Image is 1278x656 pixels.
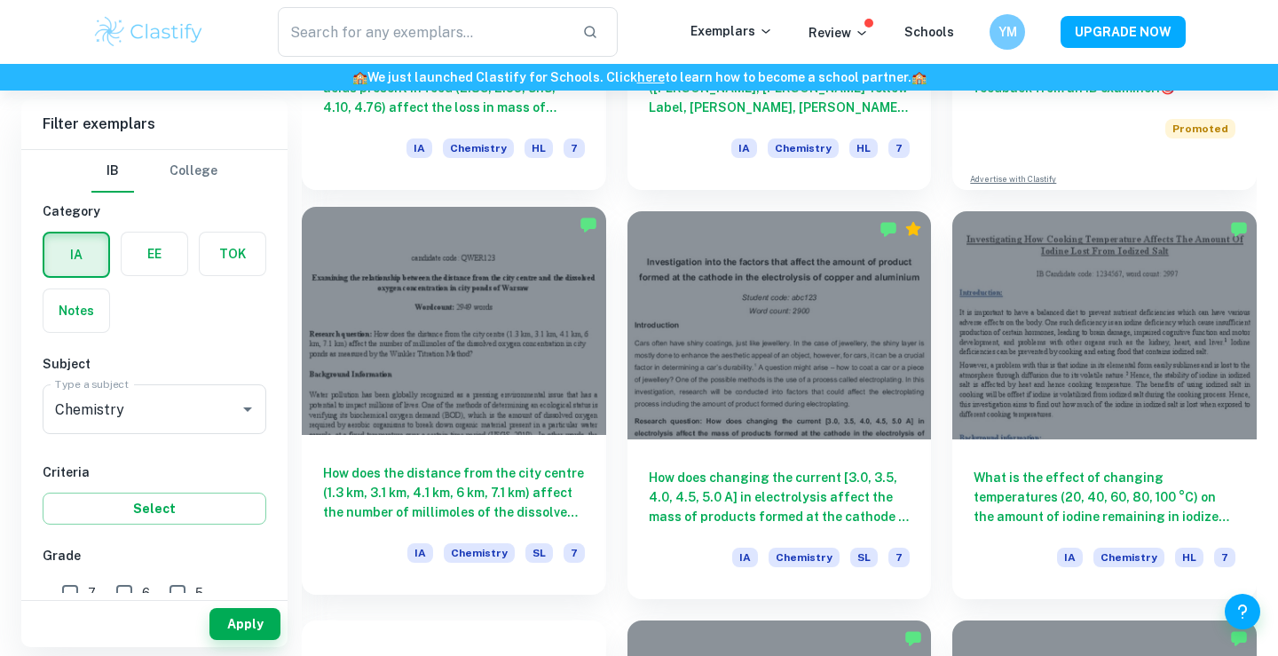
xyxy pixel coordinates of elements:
h6: How does changing the current [3.0, 3.5, 4.0, 4.5, 5.0 A] in electrolysis affect the mass of prod... [649,468,911,526]
label: Type a subject [55,376,129,391]
img: Marked [880,220,897,238]
a: Advertise with Clastify [970,173,1056,186]
h6: What is the effect of changing temperatures (20, 40, 60, 80, 100 °C) on the amount of iodine rema... [974,468,1235,526]
span: HL [1175,548,1203,567]
span: 🏫 [352,70,367,84]
span: IA [731,138,757,158]
span: Chemistry [768,138,839,158]
span: HL [525,138,553,158]
span: 7 [888,138,910,158]
button: UPGRADE NOW [1061,16,1186,48]
button: Open [235,397,260,422]
h6: Grade [43,546,266,565]
h6: Criteria [43,462,266,482]
span: HL [849,138,878,158]
span: IA [407,543,433,563]
span: 7 [88,583,96,603]
button: College [170,150,217,193]
a: How does changing the current [3.0, 3.5, 4.0, 4.5, 5.0 A] in electrolysis affect the mass of prod... [627,211,932,599]
span: Chemistry [1093,548,1164,567]
h6: We just launched Clastify for Schools. Click to learn how to become a school partner. [4,67,1274,87]
span: Chemistry [443,138,514,158]
h6: Subject [43,354,266,374]
span: 5 [195,583,203,603]
span: IA [1057,548,1083,567]
button: TOK [200,233,265,275]
span: 6 [142,583,150,603]
span: IA [732,548,758,567]
a: Schools [904,25,954,39]
img: Marked [1230,220,1248,238]
span: 🎯 [1160,81,1175,95]
span: SL [850,548,878,567]
span: 7 [1214,548,1235,567]
input: Search for any exemplars... [278,7,568,57]
p: Review [809,23,869,43]
span: Chemistry [769,548,840,567]
button: Apply [209,608,280,640]
h6: How does the distance from the city centre (1.3 km, 3.1 km, 4.1 km, 6 km, 7.1 km) affect the numb... [323,463,585,522]
button: EE [122,233,187,275]
a: How does the distance from the city centre (1.3 km, 3.1 km, 4.1 km, 6 km, 7.1 km) affect the numb... [302,211,606,599]
img: Marked [904,629,922,647]
p: Exemplars [690,21,773,41]
span: 7 [888,548,910,567]
span: SL [525,543,553,563]
h6: Filter exemplars [21,99,288,149]
span: 🏫 [911,70,927,84]
button: Notes [43,289,109,332]
img: Marked [1230,629,1248,647]
span: Chemistry [444,543,515,563]
span: IA [406,138,432,158]
button: IB [91,150,134,193]
button: IA [44,233,108,276]
img: Marked [580,216,597,233]
button: Help and Feedback [1225,594,1260,629]
span: 7 [564,138,585,158]
button: Select [43,493,266,525]
a: What is the effect of changing temperatures (20, 40, 60, 80, 100 °C) on the amount of iodine rema... [952,211,1257,599]
img: Clastify logo [92,14,205,50]
h6: YM [998,22,1018,42]
div: Premium [904,220,922,238]
span: 7 [564,543,585,563]
span: Promoted [1165,119,1235,138]
a: here [637,70,665,84]
h6: Category [43,202,266,221]
button: YM [990,14,1025,50]
div: Filter type choice [91,150,217,193]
